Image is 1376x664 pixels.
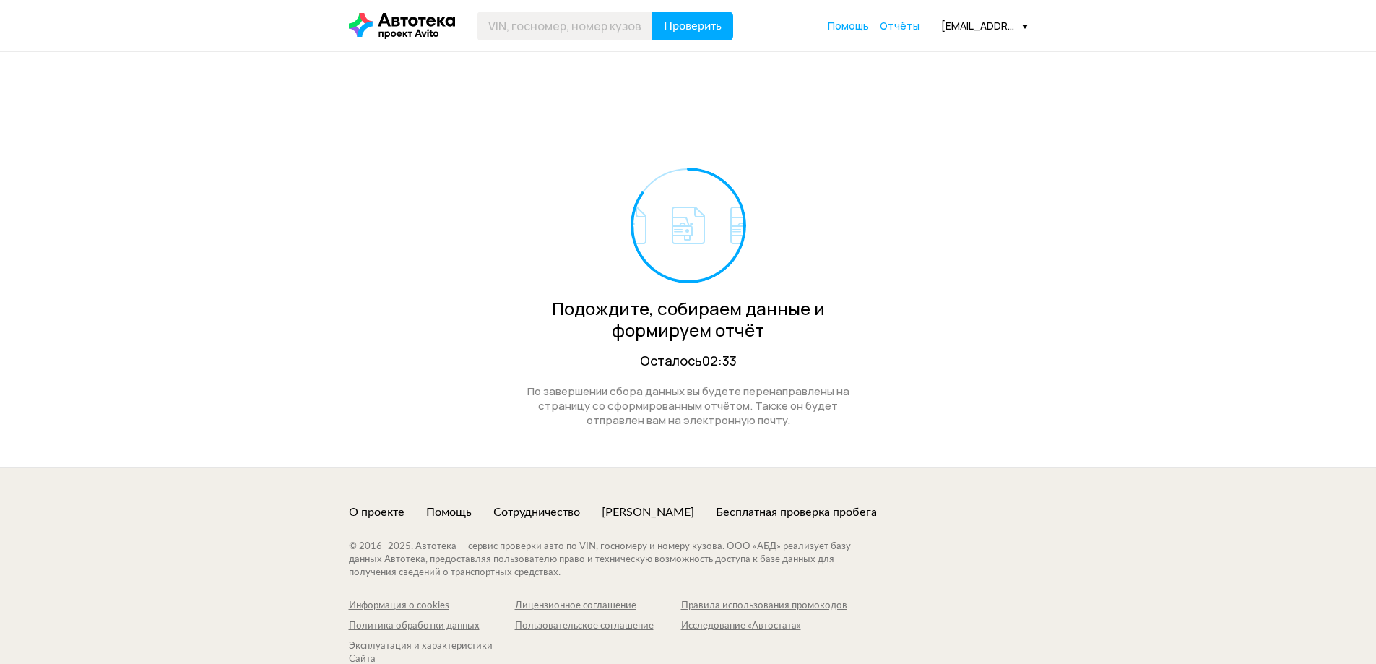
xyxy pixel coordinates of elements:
[602,504,694,520] a: [PERSON_NAME]
[652,12,733,40] button: Проверить
[515,600,681,613] a: Лицензионное соглашение
[664,20,722,32] span: Проверить
[511,384,865,428] div: По завершении сбора данных вы будете перенаправлены на страницу со сформированным отчётом. Также ...
[681,620,847,633] a: Исследование «Автостата»
[349,504,404,520] a: О проекте
[515,620,681,633] a: Пользовательское соглашение
[349,540,880,579] div: © 2016– 2025 . Автотека — сервис проверки авто по VIN, госномеру и номеру кузова. ООО «АБД» реали...
[349,600,515,613] a: Информация о cookies
[681,600,847,613] a: Правила использования промокодов
[477,12,653,40] input: VIN, госномер, номер кузова
[941,19,1028,33] div: [EMAIL_ADDRESS][DOMAIN_NAME]
[828,19,869,33] a: Помощь
[880,19,920,33] a: Отчёты
[493,504,580,520] a: Сотрудничество
[511,352,865,370] div: Осталось 02:33
[511,298,865,341] div: Подождите, собираем данные и формируем отчёт
[349,620,515,633] a: Политика обработки данных
[716,504,877,520] a: Бесплатная проверка пробега
[426,504,472,520] a: Помощь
